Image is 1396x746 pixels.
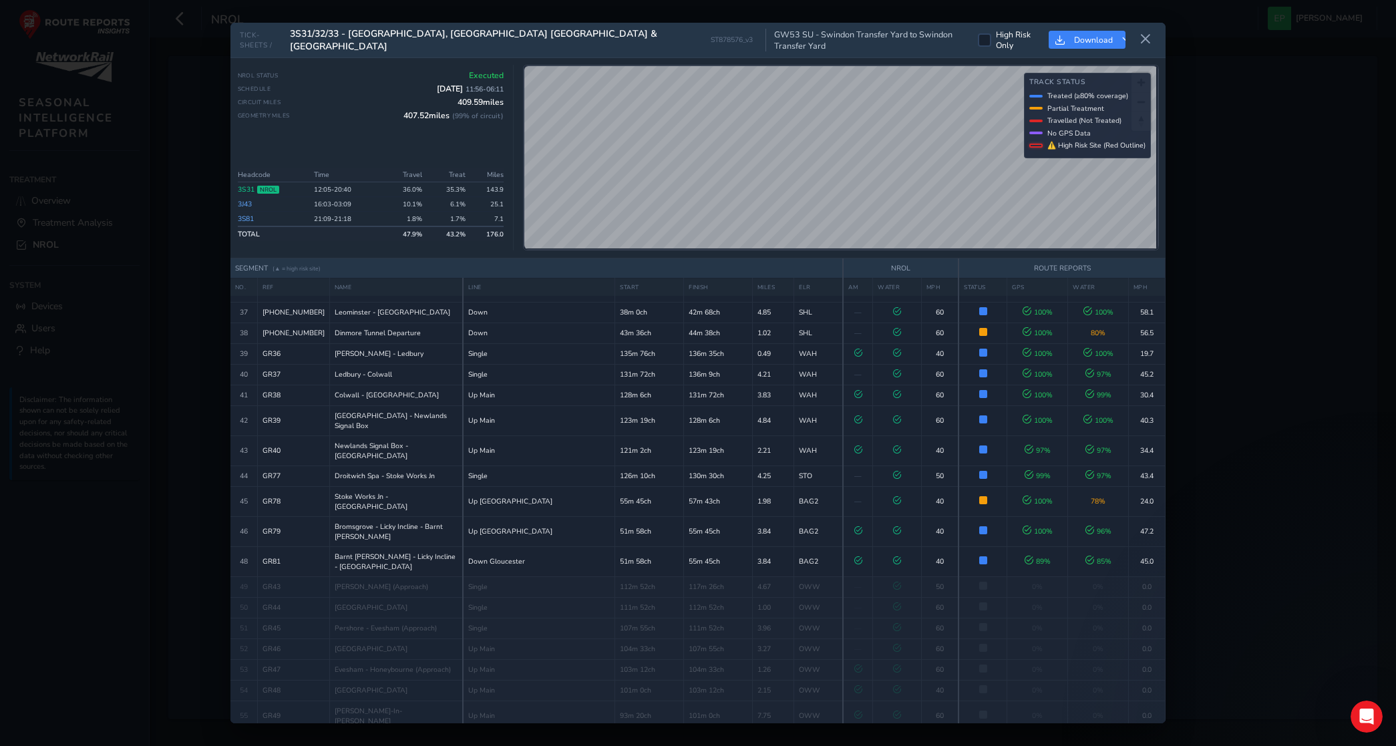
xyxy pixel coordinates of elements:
[794,405,843,435] td: WAH
[1128,597,1165,618] td: 0.0
[240,602,248,612] span: 50
[1032,602,1043,612] span: 0%
[752,597,794,618] td: 1.00
[752,405,794,435] td: 4.84
[463,465,615,486] td: Single
[752,486,794,516] td: 1.98
[921,486,958,516] td: 40
[1128,385,1165,405] td: 30.4
[1128,576,1165,597] td: 0.0
[752,302,794,323] td: 4.85
[794,516,843,546] td: BAG2
[794,278,843,296] th: ELR
[1085,556,1111,566] span: 85 %
[240,369,248,379] span: 40
[921,680,958,701] td: 40
[463,405,615,435] td: Up Main
[1128,435,1165,465] td: 34.4
[240,496,248,506] span: 45
[240,328,248,338] span: 38
[463,659,615,680] td: Up Main
[1128,405,1165,435] td: 40.3
[1025,556,1051,566] span: 89 %
[854,307,862,317] span: —
[752,638,794,659] td: 3.27
[615,576,684,597] td: 112m 52ch
[1083,307,1113,317] span: 100 %
[426,182,470,197] td: 35.3%
[257,659,329,680] td: GR47
[335,602,407,612] span: [GEOGRAPHIC_DATA]
[524,66,1156,248] canvas: Map
[1128,465,1165,486] td: 43.4
[1128,546,1165,576] td: 45.0
[684,516,753,546] td: 55m 45ch
[1128,278,1165,296] th: MPH
[1023,349,1053,359] span: 100 %
[240,526,248,536] span: 46
[1093,644,1103,654] span: 0%
[1128,343,1165,364] td: 19.7
[752,435,794,465] td: 2.21
[752,546,794,576] td: 3.84
[921,302,958,323] td: 60
[1093,602,1103,612] span: 0%
[794,435,843,465] td: WAH
[463,597,615,618] td: Single
[470,212,504,227] td: 7.1
[1091,496,1105,506] span: 78 %
[921,278,958,296] th: MPH
[684,659,753,680] td: 104m 33ch
[794,323,843,343] td: SHL
[463,576,615,597] td: Single
[382,168,425,182] th: Travel
[958,278,1007,296] th: STATUS
[257,618,329,638] td: GR45
[1032,665,1043,675] span: 0%
[684,323,753,343] td: 44m 38ch
[310,168,382,182] th: Time
[257,435,329,465] td: GR40
[463,302,615,323] td: Down
[426,212,470,227] td: 1.7%
[684,435,753,465] td: 123m 19ch
[1085,526,1111,536] span: 96 %
[921,465,958,486] td: 50
[615,618,684,638] td: 107m 55ch
[458,97,504,108] span: 409.59 miles
[794,597,843,618] td: OWW
[615,465,684,486] td: 126m 10ch
[238,226,310,241] td: TOTAL
[470,182,504,197] td: 143.9
[921,405,958,435] td: 60
[257,638,329,659] td: GR46
[470,168,504,182] th: Miles
[238,184,254,194] a: 3S31
[794,638,843,659] td: OWW
[684,618,753,638] td: 111m 52ch
[1093,623,1103,633] span: 0%
[463,364,615,385] td: Single
[1032,623,1043,633] span: 0%
[335,369,392,379] span: Ledbury - Colwall
[469,70,504,81] span: Executed
[257,516,329,546] td: GR79
[1047,128,1091,138] span: No GPS Data
[1068,278,1129,296] th: WATER
[921,323,958,343] td: 60
[1023,307,1053,317] span: 100 %
[335,411,458,431] span: [GEOGRAPHIC_DATA] - Newlands Signal Box
[684,343,753,364] td: 136m 35ch
[1093,582,1103,592] span: 0%
[684,638,753,659] td: 107m 55ch
[1128,659,1165,680] td: 0.0
[1047,91,1128,101] span: Treated (≥80% coverage)
[257,576,329,597] td: GR43
[1023,369,1053,379] span: 100 %
[240,623,248,633] span: 51
[615,278,684,296] th: START
[752,516,794,546] td: 3.84
[794,302,843,323] td: SHL
[1085,390,1111,400] span: 99 %
[1351,701,1383,733] iframe: Intercom live chat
